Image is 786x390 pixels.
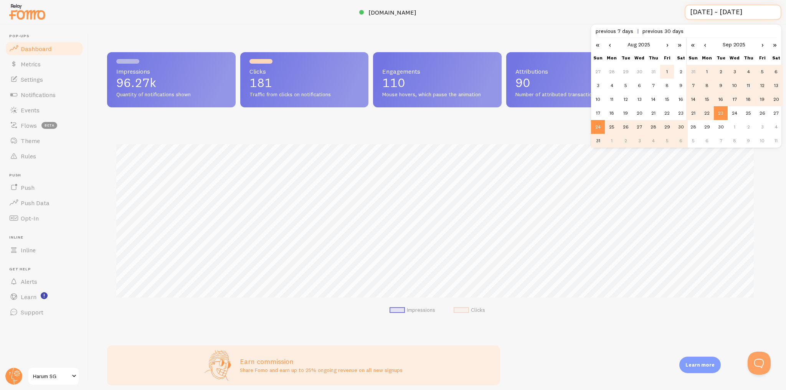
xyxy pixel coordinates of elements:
th: Fri [755,51,769,65]
a: Theme [5,133,84,148]
td: 8/11/2025 [605,92,619,106]
td: 9/3/2025 [728,65,741,79]
img: fomo-relay-logo-orange.svg [8,2,46,21]
td: 10/4/2025 [769,120,783,134]
span: Pop-ups [9,34,84,39]
span: Get Help [9,267,84,272]
li: Clicks [454,307,485,314]
td: 7/27/2025 [591,65,605,79]
a: Metrics [5,56,84,72]
th: Sun [686,51,700,65]
td: 9/15/2025 [700,92,714,106]
td: 9/18/2025 [741,92,755,106]
td: 7/30/2025 [632,65,646,79]
td: 9/12/2025 [755,79,769,92]
p: 90 [515,77,626,89]
span: previous 30 days [642,28,684,35]
td: 8/5/2025 [619,79,632,92]
td: 8/9/2025 [674,79,688,92]
span: Notifications [21,91,56,99]
span: Settings [21,76,43,83]
td: 8/7/2025 [646,79,660,92]
td: 9/22/2025 [700,106,714,120]
td: 8/12/2025 [619,92,632,106]
td: 9/17/2025 [728,92,741,106]
span: Engagements [382,68,492,74]
span: Flows [21,122,37,129]
td: 9/21/2025 [686,106,700,120]
td: 9/2/2025 [619,134,632,148]
a: Support [5,304,84,320]
span: Learn [21,293,36,301]
a: 2025 [638,41,650,48]
td: 7/31/2025 [646,65,660,79]
h3: Earn commission [240,357,403,366]
td: 8/2/2025 [674,65,688,79]
span: Inline [21,246,36,254]
a: Dashboard [5,41,84,56]
span: Metrics [21,60,41,68]
td: 10/5/2025 [686,134,700,148]
th: Sat [769,51,783,65]
span: Number of attributed transactions [515,91,626,98]
td: 8/15/2025 [660,92,674,106]
td: 8/4/2025 [605,79,619,92]
td: 8/24/2025 [591,120,605,134]
td: 10/8/2025 [728,134,741,148]
td: 10/9/2025 [741,134,755,148]
a: Alerts [5,274,84,289]
p: 181 [249,77,360,89]
td: 8/26/2025 [619,120,632,134]
a: › [662,38,673,51]
td: 8/10/2025 [591,92,605,106]
a: Push Data [5,195,84,211]
span: Impressions [116,68,226,74]
td: 9/28/2025 [686,120,700,134]
a: › [757,38,768,51]
a: ‹ [699,38,711,51]
span: Inline [9,235,84,240]
td: 8/3/2025 [591,79,605,92]
td: 8/16/2025 [674,92,688,106]
span: Mouse hovers, which pause the animation [382,91,492,98]
td: 7/29/2025 [619,65,632,79]
td: 9/24/2025 [728,106,741,120]
a: » [768,38,781,51]
td: 10/6/2025 [700,134,714,148]
td: 9/25/2025 [741,106,755,120]
a: Opt-In [5,211,84,226]
td: 9/10/2025 [728,79,741,92]
td: 8/14/2025 [646,92,660,106]
td: 9/1/2025 [605,134,619,148]
td: 9/1/2025 [700,65,714,79]
a: 2025 [733,41,745,48]
td: 8/25/2025 [605,120,619,134]
td: 9/23/2025 [714,106,728,120]
td: 10/1/2025 [728,120,741,134]
a: Sep [723,41,732,48]
td: 8/30/2025 [674,120,688,134]
a: ‹ [604,38,616,51]
td: 8/13/2025 [632,92,646,106]
td: 10/11/2025 [769,134,783,148]
td: 9/26/2025 [755,106,769,120]
td: 9/4/2025 [646,134,660,148]
a: Learn [5,289,84,304]
span: Opt-In [21,214,39,222]
span: Dashboard [21,45,51,53]
td: 9/11/2025 [741,79,755,92]
a: Push [5,180,84,195]
th: Mon [605,51,619,65]
td: 10/7/2025 [714,134,728,148]
span: beta [41,122,57,129]
span: Rules [21,152,36,160]
td: 9/27/2025 [769,106,783,120]
span: Attributions [515,68,626,74]
td: 9/19/2025 [755,92,769,106]
iframe: Help Scout Beacon - Open [748,352,771,375]
span: Quantity of notifications shown [116,91,226,98]
a: « [591,38,604,51]
td: 9/3/2025 [632,134,646,148]
p: Share Fomo and earn up to 25% ongoing revenue on all new signups [240,366,403,374]
span: Push [9,173,84,178]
